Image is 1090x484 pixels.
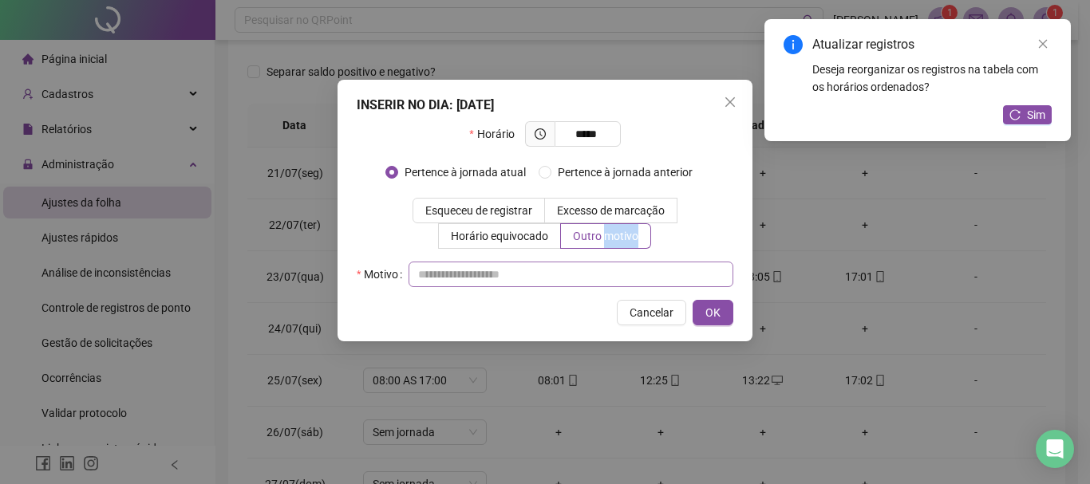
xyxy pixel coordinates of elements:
[724,96,737,108] span: close
[1034,35,1052,53] a: Close
[573,230,638,242] span: Outro motivo
[717,89,743,115] button: Close
[784,35,803,54] span: info-circle
[812,61,1052,96] div: Deseja reorganizar os registros na tabela com os horários ordenados?
[357,96,733,115] div: INSERIR NO DIA : [DATE]
[357,262,409,287] label: Motivo
[451,230,548,242] span: Horário equivocado
[425,204,532,217] span: Esqueceu de registrar
[705,304,721,321] span: OK
[557,204,665,217] span: Excesso de marcação
[398,163,532,181] span: Pertence à jornada atual
[693,300,733,325] button: OK
[1036,430,1074,468] div: Open Intercom Messenger
[1027,106,1045,124] span: Sim
[1009,109,1021,120] span: reload
[630,304,673,321] span: Cancelar
[812,35,1052,54] div: Atualizar registros
[535,128,546,140] span: clock-circle
[551,163,699,181] span: Pertence à jornada anterior
[1037,38,1049,49] span: close
[617,300,686,325] button: Cancelar
[1003,105,1052,124] button: Sim
[469,121,524,147] label: Horário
